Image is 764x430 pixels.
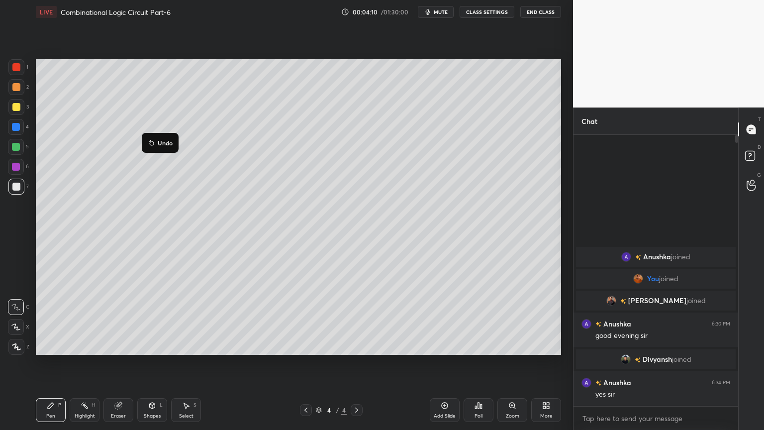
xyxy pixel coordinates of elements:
div: 5 [8,139,29,155]
img: 3 [621,252,631,262]
div: L [160,403,163,408]
div: 3 [8,99,29,115]
p: Undo [158,139,173,147]
img: 5786bad726924fb0bb2bae2edf64aade.jpg [633,274,643,284]
img: no-rating-badge.077c3623.svg [635,255,641,260]
img: no-rating-badge.077c3623.svg [595,322,601,327]
div: X [8,319,29,335]
div: yes sir [595,390,730,400]
span: [PERSON_NAME] [628,297,686,305]
span: joined [659,275,678,283]
div: Add Slide [434,414,456,419]
div: Z [8,339,29,355]
div: H [92,403,95,408]
div: Select [179,414,193,419]
span: Anushka [643,253,671,261]
h6: Anushka [601,377,631,388]
div: 2 [8,79,29,95]
div: 6 [8,159,29,175]
div: 7 [8,179,29,195]
span: joined [686,297,706,305]
img: no-rating-badge.077c3623.svg [595,380,601,386]
div: Highlight [75,414,95,419]
button: mute [418,6,454,18]
div: P [58,403,61,408]
p: T [758,115,761,123]
div: 1 [8,59,28,75]
span: Divyansh [643,355,672,363]
div: Zoom [506,414,519,419]
div: good evening sir [595,331,730,341]
div: 4 [324,407,334,413]
span: You [647,275,659,283]
button: End Class [520,6,561,18]
p: Chat [573,108,605,134]
span: joined [671,253,690,261]
div: 6:30 PM [712,321,730,327]
div: Pen [46,414,55,419]
button: CLASS SETTINGS [460,6,514,18]
div: Shapes [144,414,161,419]
div: grid [573,245,738,406]
div: 4 [8,119,29,135]
div: C [8,299,29,315]
h6: Anushka [601,319,631,329]
img: 542b31622cf444a3aecc0679a39b5f3f.jpg [621,354,631,364]
span: joined [672,355,691,363]
div: 4 [341,406,347,415]
img: 3 [581,319,591,329]
img: 3 [581,378,591,388]
img: no-rating-badge.077c3623.svg [635,357,641,363]
div: Poll [475,414,482,419]
span: mute [434,8,448,15]
div: S [193,403,196,408]
div: More [540,414,553,419]
h4: Combinational Logic Circuit Part-6 [61,7,171,17]
div: 6:34 PM [712,380,730,386]
img: c4b11ed5d7064d73a9c84b726a4414f2.jpg [606,296,616,306]
button: Undo [146,137,175,149]
div: / [336,407,339,413]
div: LIVE [36,6,57,18]
img: no-rating-badge.077c3623.svg [620,299,626,304]
div: Eraser [111,414,126,419]
p: D [758,143,761,151]
p: G [757,171,761,179]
